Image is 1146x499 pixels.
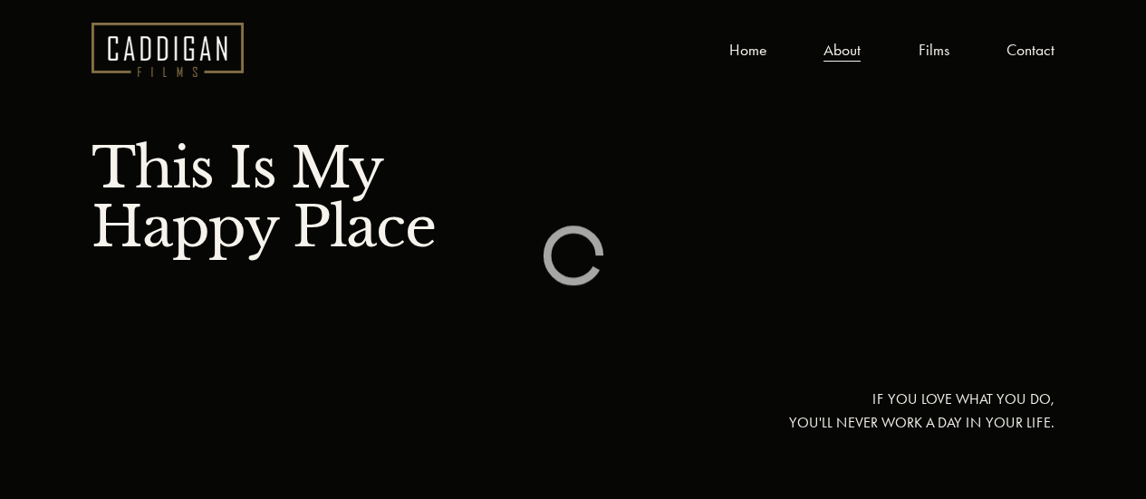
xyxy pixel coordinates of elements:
a: Films [919,36,949,63]
a: Home [729,36,766,63]
code: If you love what you do, you'll never work a day in your life. [789,390,1055,431]
img: Caddigan Films [91,23,243,77]
a: About [823,36,861,63]
a: Contact [1006,36,1055,63]
h1: This Is My Happy Place [91,139,533,256]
